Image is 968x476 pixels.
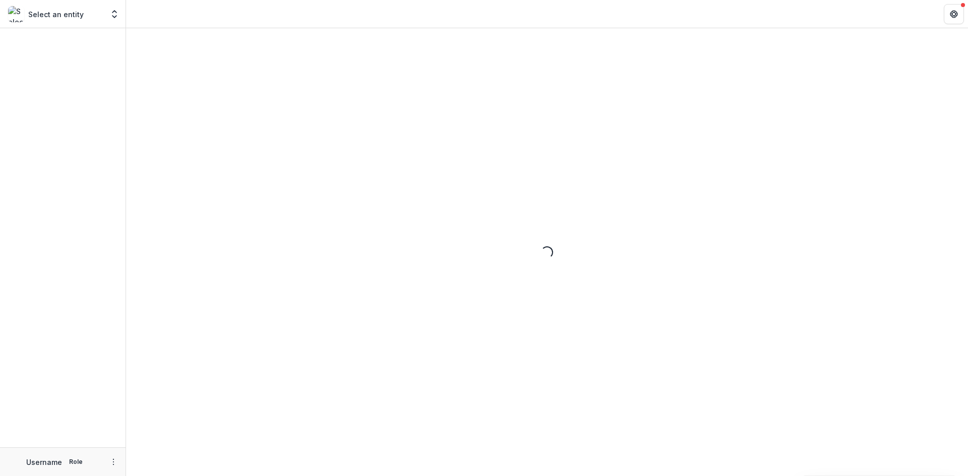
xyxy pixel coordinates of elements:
p: Role [66,457,86,466]
img: Select an entity [8,6,24,22]
button: Get Help [944,4,964,24]
p: Username [26,457,62,467]
p: Select an entity [28,9,84,20]
button: More [107,456,119,468]
button: Open entity switcher [107,4,122,24]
